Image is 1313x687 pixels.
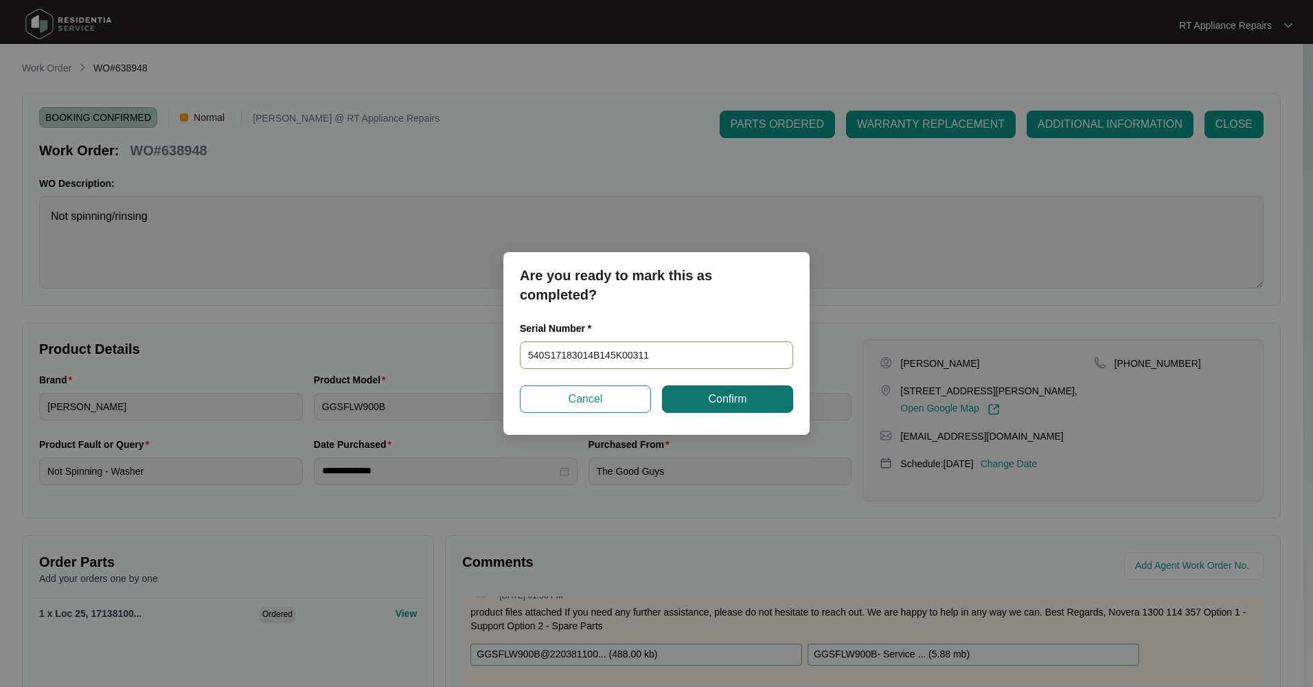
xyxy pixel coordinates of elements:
[520,266,793,285] p: Are you ready to mark this as
[569,391,603,407] span: Cancel
[662,385,793,413] button: Confirm
[520,385,651,413] button: Cancel
[708,391,746,407] span: Confirm
[520,322,602,335] label: Serial Number *
[520,285,793,304] p: completed?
